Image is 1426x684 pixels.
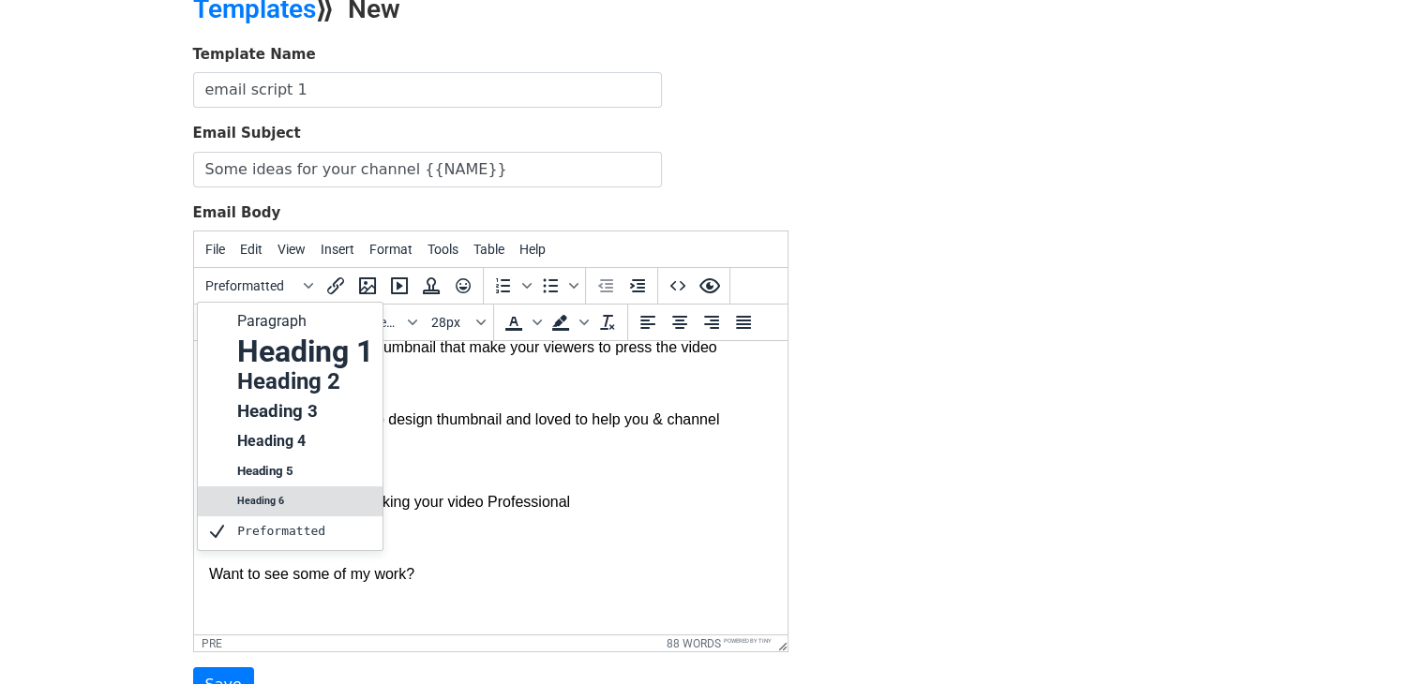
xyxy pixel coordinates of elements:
div: Heading 5 [198,456,383,486]
button: Font sizes [424,306,489,338]
span: Edit [240,242,263,257]
div: Paragraph [198,306,383,336]
span: Format [369,242,413,257]
label: Email Subject [193,123,301,144]
div: Heading 4 [198,426,383,456]
p: Paragraph [235,310,375,333]
h3: Heading 3 [235,400,375,423]
label: Email Body [193,202,281,224]
button: Clear formatting [592,306,623,338]
span: Table [473,242,504,257]
button: Source code [662,270,694,302]
div: pre [202,637,222,650]
button: Preview [694,270,726,302]
button: Decrease indent [590,270,622,302]
div: Heading 6 [198,486,383,516]
span: 28px [431,315,473,330]
pre: Preformatted [235,520,375,543]
button: Insert template [415,270,447,302]
div: Heading 1 [198,336,383,366]
div: Bullet list [534,270,581,302]
button: Insert/edit image [352,270,383,302]
div: Background color [545,306,592,338]
div: Resize [772,635,788,651]
h5: Heading 5 [235,460,375,483]
button: 88 words [667,637,721,650]
div: Heading 3 [198,396,383,426]
iframe: Rich Text Area. Press ALT-0 for help. [194,341,788,634]
span: View [278,242,306,257]
button: Emoticons [447,270,479,302]
button: Insert/edit link [320,270,352,302]
h1: Heading 1 [235,340,375,363]
a: Powered by Tiny [724,637,772,644]
button: Align center [664,306,696,338]
button: Align right [696,306,728,338]
span: Preformatted [205,278,297,293]
button: Insert/edit media [383,270,415,302]
div: Numbered list [488,270,534,302]
span: Insert [321,242,354,257]
button: Blocks [198,270,320,302]
button: Justify [728,306,759,338]
h6: Heading 6 [235,490,375,513]
span: Help [519,242,546,257]
div: Text color [498,306,545,338]
label: Template Name [193,44,316,66]
div: Heading 2 [198,366,383,396]
div: Preformatted [198,516,383,546]
span: File [205,242,225,257]
iframe: Chat Widget [1332,594,1426,684]
button: Align left [632,306,664,338]
button: Increase indent [622,270,653,302]
h4: Heading 4 [235,430,375,453]
h2: Heading 2 [235,370,375,393]
span: Tools [428,242,458,257]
